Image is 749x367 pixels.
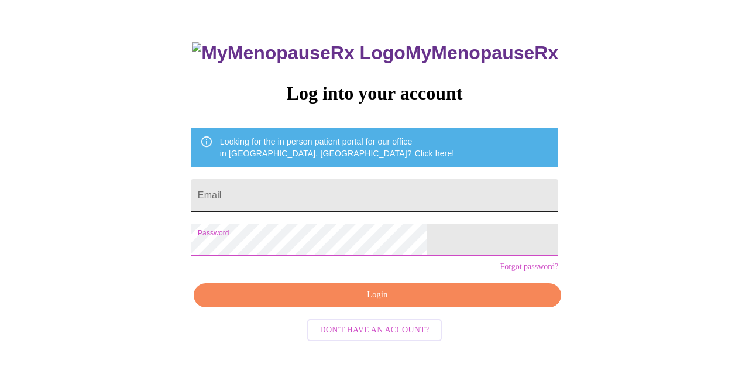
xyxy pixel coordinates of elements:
h3: Log into your account [191,83,558,104]
h3: MyMenopauseRx [192,42,558,64]
button: Don't have an account? [307,319,442,342]
button: Login [194,283,561,307]
span: Don't have an account? [320,323,430,338]
a: Forgot password? [500,262,558,272]
span: Login [207,288,548,303]
a: Click here! [415,149,455,158]
img: MyMenopauseRx Logo [192,42,405,64]
div: Looking for the in person patient portal for our office in [GEOGRAPHIC_DATA], [GEOGRAPHIC_DATA]? [220,131,455,164]
a: Don't have an account? [304,324,445,334]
